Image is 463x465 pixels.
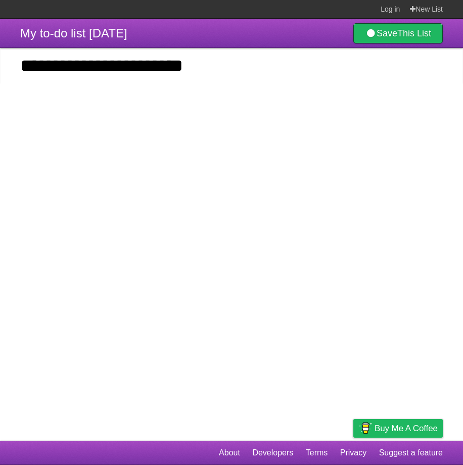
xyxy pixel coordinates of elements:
a: Suggest a feature [379,443,443,462]
a: Developers [252,443,293,462]
a: SaveThis List [353,23,443,43]
a: Terms [306,443,328,462]
span: My to-do list [DATE] [20,26,127,40]
img: Buy me a coffee [358,420,372,437]
b: This List [397,28,431,38]
a: Buy me a coffee [353,419,443,438]
a: About [219,443,240,462]
a: Privacy [340,443,366,462]
span: Buy me a coffee [375,420,438,437]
